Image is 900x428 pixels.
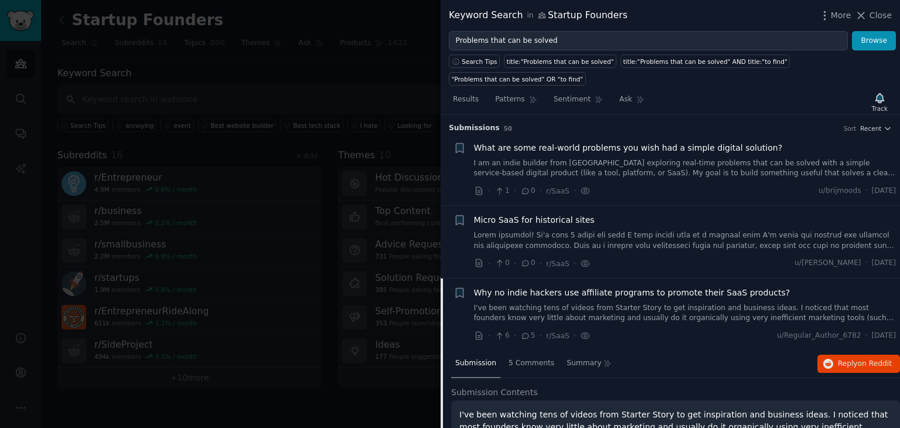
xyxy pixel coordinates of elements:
span: Submission s [449,123,500,134]
a: "Problems that can be solved" OR "to find" [449,72,586,86]
span: 0 [520,258,535,269]
span: · [540,330,542,342]
span: Ask [619,94,632,105]
a: title:"Problems that can be solved" AND title:"to find" [621,55,790,68]
span: 0 [495,258,509,269]
a: Why no indie hackers use affiliate programs to promote their SaaS products? [474,287,790,299]
button: Search Tips [449,55,500,68]
span: 1 [495,186,509,196]
span: r/SaaS [546,260,570,268]
a: Patterns [491,90,541,114]
span: · [574,257,576,270]
span: Sentiment [554,94,591,105]
span: Submission Contents [451,386,538,399]
span: u/Regular_Author_6782 [777,331,861,341]
span: More [831,9,851,22]
div: Keyword Search Startup Founders [449,8,628,23]
button: Track [868,90,892,114]
input: Try a keyword related to your business [449,31,848,51]
span: Submission [455,358,496,369]
span: r/SaaS [546,187,570,195]
span: Recent [860,124,881,133]
span: Search Tips [462,57,497,66]
span: 5 Comments [509,358,554,369]
span: · [865,331,868,341]
span: Patterns [495,94,524,105]
span: · [865,258,868,269]
div: Track [872,104,888,113]
button: More [819,9,851,22]
span: · [574,185,576,197]
span: in [527,11,533,21]
a: Sentiment [550,90,607,114]
div: title:"Problems that can be solved" AND title:"to find" [623,57,787,66]
a: Micro SaaS for historical sites [474,214,595,226]
span: · [540,257,542,270]
span: · [514,257,516,270]
button: Recent [860,124,892,133]
span: · [540,185,542,197]
span: · [514,185,516,197]
span: · [488,257,490,270]
span: 50 [504,125,513,132]
span: · [488,330,490,342]
a: title:"Problems that can be solved" [504,55,616,68]
button: Replyon Reddit [817,355,900,373]
span: on Reddit [858,359,892,368]
span: · [488,185,490,197]
span: [DATE] [872,331,896,341]
span: r/SaaS [546,332,570,340]
button: Close [855,9,892,22]
a: Lorem ipsumdol! Si'a cons 5 adipi eli sedd E temp incidi utla et d magnaal enim A'm venia qui nos... [474,230,896,251]
span: u/[PERSON_NAME] [795,258,861,269]
button: Browse [852,31,896,51]
span: 5 [520,331,535,341]
div: "Problems that can be solved" OR "to find" [452,75,584,83]
span: 0 [520,186,535,196]
span: Reply [838,359,892,369]
span: Summary [567,358,601,369]
a: I am an indie builder from [GEOGRAPHIC_DATA] exploring real-time problems that can be solved with... [474,158,896,179]
div: title:"Problems that can be solved" [507,57,614,66]
a: Results [449,90,483,114]
span: [DATE] [872,258,896,269]
span: Results [453,94,479,105]
span: · [574,330,576,342]
span: Close [870,9,892,22]
a: What are some real-world problems you wish had a simple digital solution? [474,142,783,154]
a: Ask [615,90,649,114]
a: I've been watching tens of videos from Starter Story to get inspiration and business ideas. I not... [474,303,896,324]
span: u/brijmoods [819,186,861,196]
span: 6 [495,331,509,341]
span: [DATE] [872,186,896,196]
span: · [514,330,516,342]
span: · [865,186,868,196]
div: Sort [844,124,857,133]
